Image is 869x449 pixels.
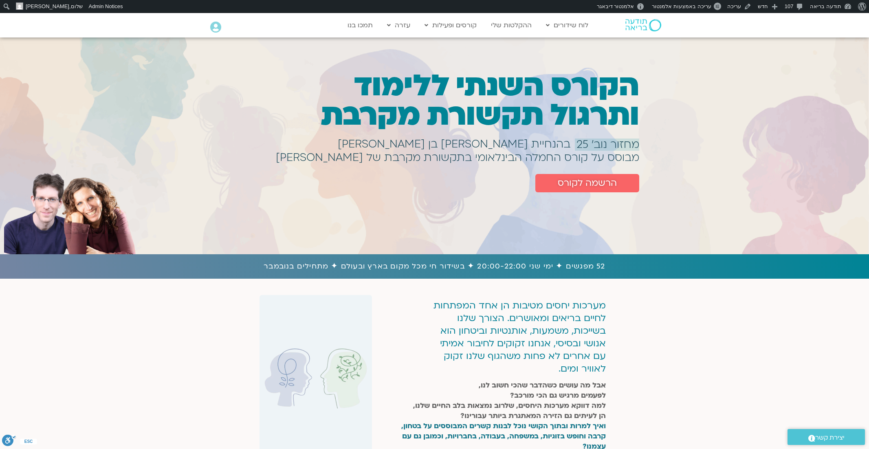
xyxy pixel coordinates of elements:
a: לוח שידורים [542,18,592,33]
h1: מבוסס על קורס החמלה הבינלאומי בתקשורת מקרבת של [PERSON_NAME] [276,156,639,159]
span: מחזור נוב׳ 25 [576,139,639,151]
a: קורסים ופעילות [420,18,481,33]
span: [PERSON_NAME] [26,3,69,9]
a: עזרה [383,18,414,33]
a: הרשמה לקורס [535,174,639,192]
a: מחזור נוב׳ 25 [575,139,639,151]
span: עריכה באמצעות אלמנטור [652,3,711,9]
div: מערכות יחסים מטיבות הן אחד המפתחות לחיים בריאים ומאושרים. הצורך שלנו בשייכות, משמעות, אותנטיות וב... [428,299,606,378]
strong: הן לעיתים גם הזירה המאתגרת ביותר עבורינו? [460,411,606,420]
a: יצירת קשר [788,429,865,445]
h1: 52 מפגשים ✦ ימי שני 20:00-22:00 ✦ בשידור חי מכל מקום בארץ ובעולם ✦ מתחילים בנובמבר [4,260,865,273]
a: תמכו בנו [343,18,377,33]
h1: בהנחיית [PERSON_NAME] בן [PERSON_NAME] [338,143,570,146]
h1: הקורס השנתי ללימוד ותרגול תקשורת מקרבת [251,71,639,130]
span: הרשמה לקורס [558,178,617,188]
span: יצירת קשר [815,432,845,443]
strong: אבל מה עושים כשהדבר שהכי חשוב לנו, לפעמים מרגיש גם הכי מורכב? למה דווקא מערכות היחסים, שלרוב נמצא... [413,381,606,410]
a: ההקלטות שלי [487,18,536,33]
img: תודעה בריאה [625,19,661,31]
